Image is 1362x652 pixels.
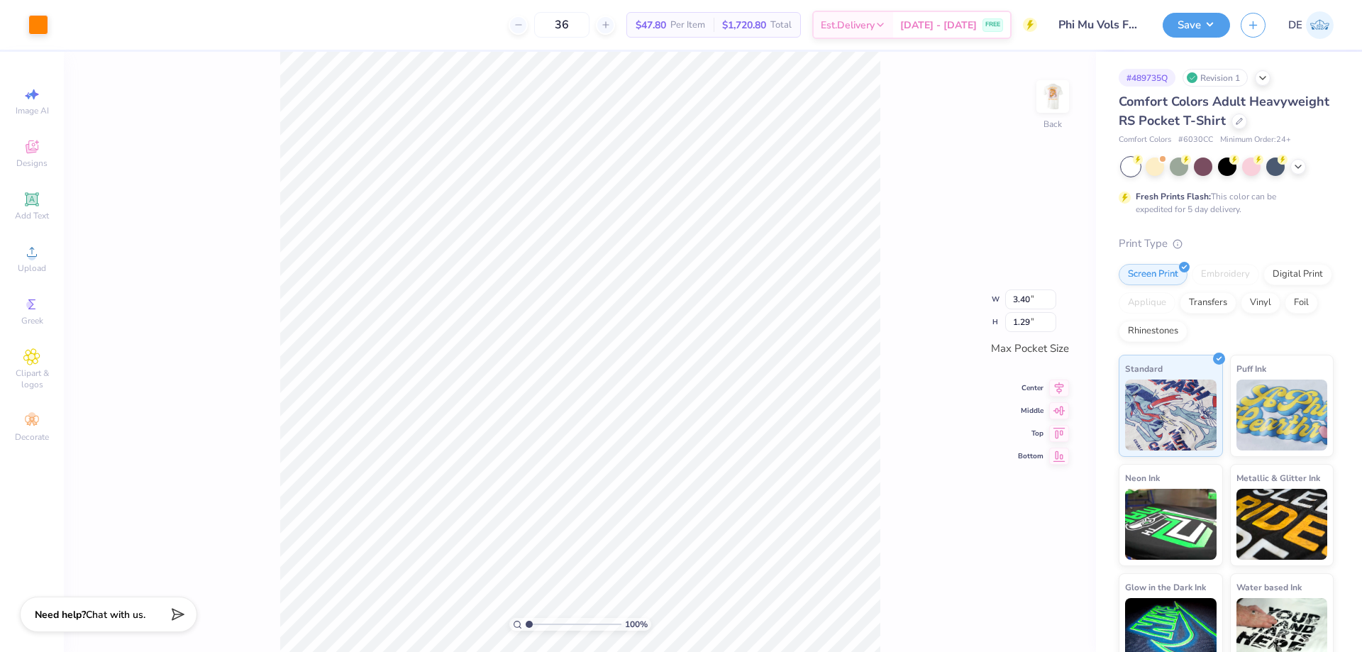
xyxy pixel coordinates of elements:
div: Revision 1 [1183,69,1248,87]
span: $47.80 [636,18,666,33]
span: Metallic & Glitter Ink [1236,470,1320,485]
div: Rhinestones [1119,321,1187,342]
img: Metallic & Glitter Ink [1236,489,1328,560]
span: Chat with us. [86,608,145,621]
span: FREE [985,20,1000,30]
div: Foil [1285,292,1318,314]
span: Image AI [16,105,49,116]
div: Vinyl [1241,292,1280,314]
div: # 489735Q [1119,69,1175,87]
div: Back [1043,118,1062,131]
div: Applique [1119,292,1175,314]
div: Screen Print [1119,264,1187,285]
div: Digital Print [1263,264,1332,285]
input: – – [534,12,589,38]
span: # 6030CC [1178,134,1213,146]
span: Minimum Order: 24 + [1220,134,1291,146]
img: Standard [1125,380,1217,451]
span: Add Text [15,210,49,221]
span: Designs [16,158,48,169]
strong: Fresh Prints Flash: [1136,191,1211,202]
span: Decorate [15,431,49,443]
div: This color can be expedited for 5 day delivery. [1136,190,1310,216]
span: Puff Ink [1236,361,1266,376]
span: Glow in the Dark Ink [1125,580,1206,595]
img: Back [1039,82,1067,111]
span: Neon Ink [1125,470,1160,485]
span: Standard [1125,361,1163,376]
span: Total [770,18,792,33]
div: Print Type [1119,236,1334,252]
span: Middle [1018,406,1043,416]
img: Djian Evardoni [1306,11,1334,39]
input: Untitled Design [1048,11,1152,39]
div: Embroidery [1192,264,1259,285]
span: [DATE] - [DATE] [900,18,977,33]
span: DE [1288,17,1302,33]
img: Neon Ink [1125,489,1217,560]
div: Transfers [1180,292,1236,314]
a: DE [1288,11,1334,39]
img: Puff Ink [1236,380,1328,451]
span: Top [1018,429,1043,438]
span: Center [1018,383,1043,393]
span: Greek [21,315,43,326]
strong: Need help? [35,608,86,621]
span: Comfort Colors Adult Heavyweight RS Pocket T-Shirt [1119,93,1329,129]
span: $1,720.80 [722,18,766,33]
span: Per Item [670,18,705,33]
span: Water based Ink [1236,580,1302,595]
span: Bottom [1018,451,1043,461]
span: Comfort Colors [1119,134,1171,146]
span: Clipart & logos [7,368,57,390]
span: Est. Delivery [821,18,875,33]
span: Upload [18,263,46,274]
span: 100 % [625,618,648,631]
button: Save [1163,13,1230,38]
